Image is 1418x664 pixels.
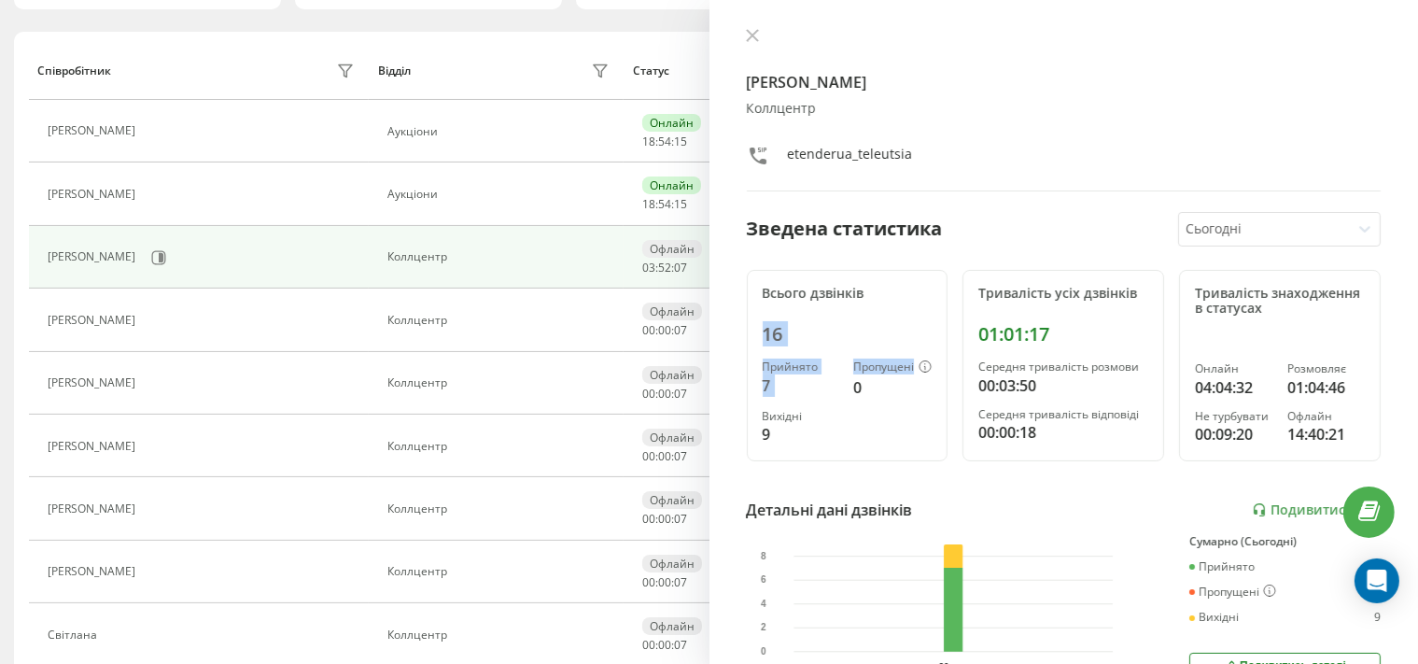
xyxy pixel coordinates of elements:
div: 0 [853,376,932,399]
div: Всього дзвінків [763,286,933,302]
div: Світлана [48,629,102,642]
span: 07 [674,574,687,590]
div: 14:40:21 [1287,423,1365,445]
div: Коллцентр [387,629,613,642]
div: Коллцентр [387,440,613,453]
div: Тривалість усіх дзвінків [978,286,1148,302]
div: Коллцентр [387,565,613,578]
div: : : [642,324,687,337]
div: [PERSON_NAME] [48,502,140,516]
div: Розмовляє [1287,362,1365,375]
div: 9 [763,423,839,445]
div: Пропущені [1189,585,1276,600]
div: 9 [1374,611,1381,624]
div: Офлайн [642,303,702,320]
div: Тривалість знаходження в статусах [1195,286,1365,318]
div: Open Intercom Messenger [1355,558,1399,603]
div: Офлайн [1287,410,1365,423]
div: Коллцентр [387,250,613,263]
div: [PERSON_NAME] [48,565,140,578]
div: : : [642,576,687,589]
div: Зведена статистика [747,215,943,243]
div: [PERSON_NAME] [48,376,140,389]
text: 0 [761,646,766,657]
span: 00 [658,574,671,590]
span: 00 [658,511,671,527]
div: Прийнято [1189,560,1255,573]
div: [PERSON_NAME] [48,124,140,137]
div: Офлайн [642,429,702,446]
div: Відділ [378,64,411,78]
div: 01:01:17 [978,323,1148,346]
div: Коллцентр [747,101,1382,117]
span: 00 [658,386,671,402]
div: : : [642,450,687,463]
span: 00 [642,637,655,653]
span: 00 [642,386,655,402]
div: : : [642,513,687,526]
span: 07 [674,260,687,275]
text: 6 [761,575,766,586]
div: 7 [763,374,839,397]
div: : : [642,261,687,275]
div: Прийнято [763,360,839,374]
div: Середня тривалість відповіді [978,408,1148,421]
span: 15 [674,134,687,149]
span: 54 [658,134,671,149]
div: Офлайн [642,366,702,384]
div: Онлайн [642,177,701,194]
span: 07 [674,637,687,653]
div: Вихідні [1189,611,1239,624]
span: 07 [674,386,687,402]
div: Офлайн [642,555,702,572]
div: [PERSON_NAME] [48,440,140,453]
span: 54 [658,196,671,212]
div: 01:04:46 [1287,376,1365,399]
div: Коллцентр [387,376,613,389]
span: 03 [642,260,655,275]
div: Коллцентр [387,314,613,327]
div: Офлайн [642,491,702,509]
text: 8 [761,551,766,561]
div: Співробітник [37,64,111,78]
div: etenderua_teleutsia [788,145,913,172]
div: Аукціони [387,188,613,201]
span: 00 [658,637,671,653]
div: : : [642,135,687,148]
a: Подивитись звіт [1252,502,1381,518]
div: Коллцентр [387,502,613,516]
span: 00 [642,574,655,590]
div: Не турбувати [1195,410,1272,423]
text: 4 [761,599,766,609]
div: Вихідні [763,410,839,423]
div: [PERSON_NAME] [48,250,140,263]
div: Статус [633,64,669,78]
div: Середня тривалість розмови [978,360,1148,374]
div: 04:04:32 [1195,376,1272,399]
div: Аукціони [387,125,613,138]
div: 16 [763,323,933,346]
text: 2 [761,623,766,633]
div: 00:09:20 [1195,423,1272,445]
span: 07 [674,511,687,527]
div: Офлайн [642,240,702,258]
div: Сумарно (Сьогодні) [1189,535,1381,548]
div: Пропущені [853,360,932,375]
span: 07 [674,322,687,338]
div: Офлайн [642,617,702,635]
span: 18 [642,134,655,149]
div: 00:03:50 [978,374,1148,397]
div: : : [642,639,687,652]
span: 00 [658,448,671,464]
span: 00 [658,322,671,338]
div: : : [642,198,687,211]
div: [PERSON_NAME] [48,188,140,201]
span: 00 [642,322,655,338]
span: 18 [642,196,655,212]
div: Онлайн [642,114,701,132]
span: 07 [674,448,687,464]
div: [PERSON_NAME] [48,314,140,327]
span: 52 [658,260,671,275]
div: Онлайн [1195,362,1272,375]
h4: [PERSON_NAME] [747,71,1382,93]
